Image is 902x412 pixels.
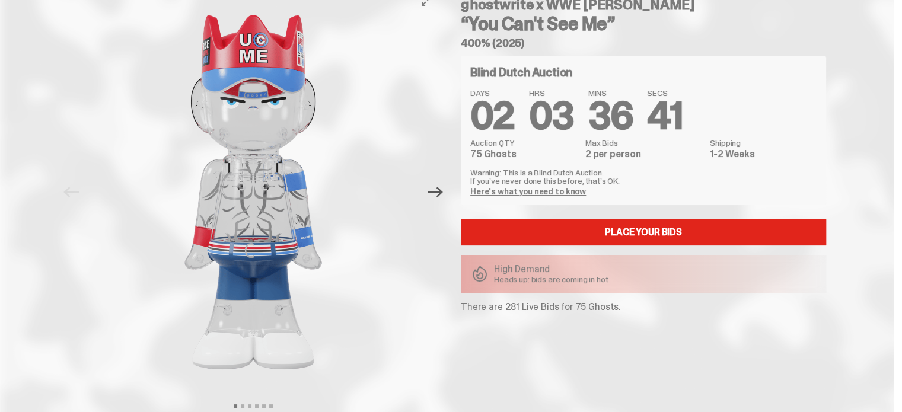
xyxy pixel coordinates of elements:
span: 02 [470,91,515,140]
button: View slide 3 [248,404,251,408]
dt: Max Bids [585,139,703,147]
h5: 400% (2025) [461,38,826,49]
dt: Shipping [710,139,817,147]
dt: Auction QTY [470,139,578,147]
span: DAYS [470,89,515,97]
p: Warning: This is a Blind Dutch Auction. If you’ve never done this before, that’s OK. [470,168,817,185]
p: Heads up: bids are coming in hot [494,275,608,283]
dd: 75 Ghosts [470,149,578,159]
a: Place your Bids [461,219,826,245]
span: SECS [647,89,683,97]
button: View slide 6 [269,404,273,408]
span: HRS [529,89,574,97]
dd: 1-2 Weeks [710,149,817,159]
button: View slide 2 [241,404,244,408]
dd: 2 per person [585,149,703,159]
p: High Demand [494,264,608,274]
h4: Blind Dutch Auction [470,66,572,78]
h3: “You Can't See Me” [461,14,826,33]
button: View slide 4 [255,404,259,408]
span: 36 [588,91,633,140]
a: Here's what you need to know [470,186,586,197]
button: Next [422,179,448,205]
p: There are 281 Live Bids for 75 Ghosts. [461,302,826,312]
button: View slide 1 [234,404,237,408]
span: MINS [588,89,633,97]
button: View slide 5 [262,404,266,408]
span: 03 [529,91,574,140]
span: 41 [647,91,683,140]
